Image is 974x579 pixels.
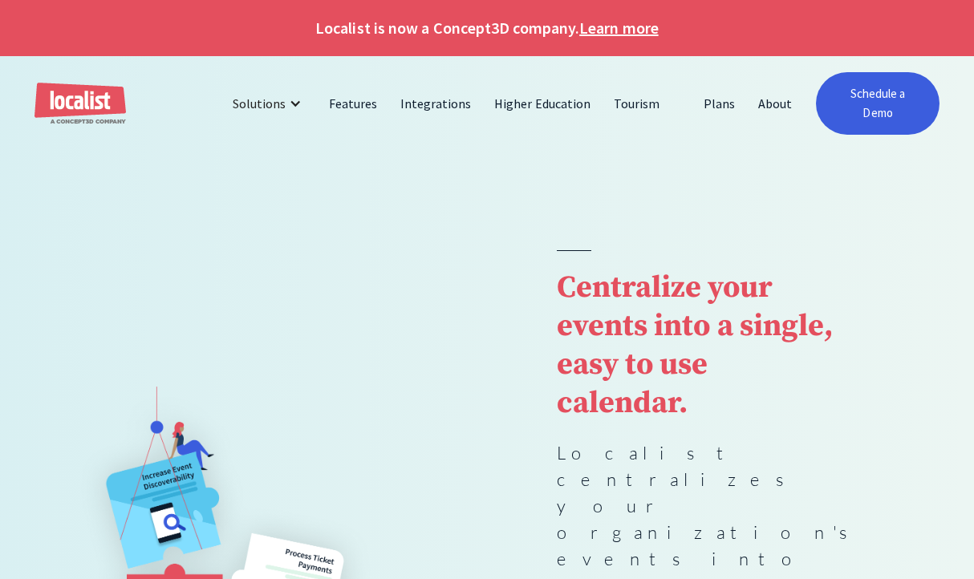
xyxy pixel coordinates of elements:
[233,94,286,113] div: Solutions
[579,16,658,40] a: Learn more
[221,84,318,123] div: Solutions
[692,84,747,123] a: Plans
[34,83,126,125] a: home
[603,84,672,123] a: Tourism
[318,84,389,123] a: Features
[389,84,483,123] a: Integrations
[483,84,603,123] a: Higher Education
[747,84,804,123] a: About
[557,269,833,423] strong: Centralize your events into a single, easy to use calendar.
[816,72,939,135] a: Schedule a Demo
